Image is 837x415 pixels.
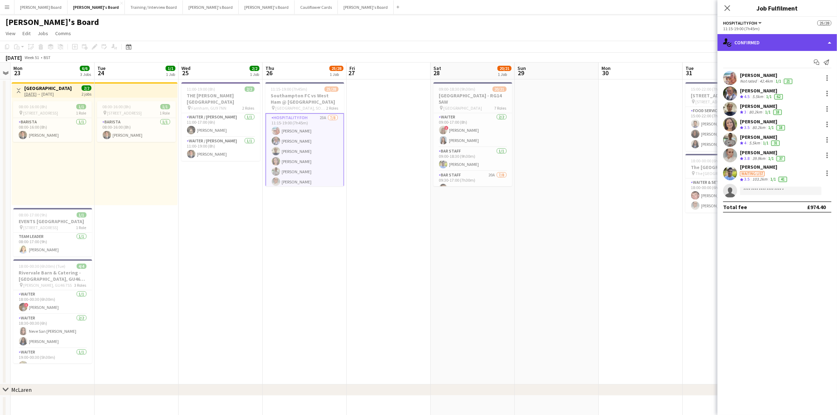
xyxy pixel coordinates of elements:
span: Sun [517,65,526,71]
span: Jobs [38,30,48,37]
span: View [6,30,15,37]
span: 2 Roles [243,105,255,111]
a: Edit [20,29,33,38]
div: 1 Job [330,72,343,77]
div: [PERSON_NAME] [740,149,786,156]
a: View [3,29,18,38]
div: 41 [779,177,787,182]
span: 08:00-17:00 (9h) [19,212,47,218]
h3: [GEOGRAPHIC_DATA] [24,85,72,91]
span: [STREET_ADDRESS] [23,110,58,116]
app-card-role: Waiter / [PERSON_NAME]1/111:00-17:00 (6h)[PERSON_NAME] [181,113,260,137]
button: [PERSON_NAME]'s Board [183,0,239,14]
span: 25/28 [329,66,343,71]
span: 23 [12,69,22,77]
app-skills-label: 1/1 [765,109,771,115]
app-card-role: Barista1/108:00-16:00 (8h)[PERSON_NAME] [13,118,92,142]
app-card-role: Food Service Assistant3/315:00-22:00 (7h)[PERSON_NAME][PERSON_NAME][PERSON_NAME] [685,107,764,151]
span: 25/28 [324,86,339,92]
span: 31 [684,69,694,77]
button: [PERSON_NAME]'s Board [338,0,394,14]
span: Sat [433,65,441,71]
button: Cauliflower Cards [295,0,338,14]
span: 30 [600,69,611,77]
div: 1 Job [166,72,175,77]
div: 5.5km [751,94,765,100]
span: [PERSON_NAME], GU46 7SS [24,283,72,288]
app-card-role: Waiter1/118:00-00:30 (6h30m)![PERSON_NAME] [13,290,92,314]
span: 29 [516,69,526,77]
div: 42.4km [758,78,774,84]
span: 2 Roles [327,105,339,111]
app-job-card: 11:00-19:00 (8h)2/2THE [PERSON_NAME][GEOGRAPHIC_DATA] Farnham, GU9 7NN2 RolesWaiter / [PERSON_NAM... [181,82,260,161]
app-job-card: 08:00-16:00 (8h)1/1 [STREET_ADDRESS]1 RoleBarista1/108:00-16:00 (8h)[PERSON_NAME] [13,101,92,142]
div: 80.2km [751,125,767,131]
button: Hospitality FOH [723,20,763,26]
span: 25 [180,69,191,77]
span: 18:00-00:00 (6h) (Wed) [691,158,731,163]
span: The [GEOGRAPHIC_DATA] [696,171,742,176]
div: [PERSON_NAME] [740,164,788,170]
app-card-role: Waiter2/218:30-00:30 (6h)Neve San [PERSON_NAME][PERSON_NAME] [13,314,92,348]
tcxspan: Call 23-12-2024 via 3CX [24,91,37,97]
span: 27 [348,69,355,77]
div: 39.9km [751,156,767,162]
button: [PERSON_NAME]'s Board [67,0,125,14]
div: [PERSON_NAME] [740,72,794,78]
span: Week 51 [23,55,41,60]
div: Total fee [723,203,747,210]
div: [PERSON_NAME] [740,103,783,109]
app-skills-label: 1/1 [775,78,781,84]
app-card-role: BAR STAFF20A7/809:30-17:00 (7h30m)[PERSON_NAME] [433,171,512,266]
app-card-role: Waiter2/209:00-17:00 (8h)![PERSON_NAME][PERSON_NAME] [433,113,512,147]
span: 28 [432,69,441,77]
span: 20/21 [492,86,507,92]
div: 18:00-00:00 (6h) (Wed)2/2The [GEOGRAPHIC_DATA] The [GEOGRAPHIC_DATA]1 RoleWAITER & SET UP FOR EVE... [685,154,764,213]
h3: Job Fulfilment [717,4,837,13]
span: 09:00-18:30 (9h30m) [439,86,476,92]
div: → [DATE] [24,91,72,97]
app-skills-label: 1/1 [768,125,774,130]
span: 1 Role [76,110,86,116]
div: 11:15-19:00 (7h45m) [723,26,831,31]
app-job-card: 11:15-19:00 (7h45m)25/28Southampton FC vs West Ham @ [GEOGRAPHIC_DATA] [GEOGRAPHIC_DATA], SO14 5F... [265,82,344,186]
span: Mon [13,65,22,71]
div: 2 jobs [82,91,91,97]
button: [PERSON_NAME]'s Board [239,0,295,14]
span: ! [444,126,449,130]
span: 1 Role [76,225,86,230]
span: [GEOGRAPHIC_DATA] [444,105,482,111]
app-skills-label: 1/1 [763,140,768,145]
span: 3.5 [744,125,749,130]
button: [PERSON_NAME] Board [14,0,67,14]
span: 08:00-16:00 (8h) [103,104,131,109]
span: Tue [97,65,105,71]
div: 31 [771,141,780,146]
span: Mon [601,65,611,71]
span: Edit [22,30,31,37]
app-job-card: 08:00-17:00 (9h)1/1EVENTS [GEOGRAPHIC_DATA] [STREET_ADDRESS]1 RoleTEAM LEADER1/108:00-17:00 (9h)[... [13,208,92,257]
div: [DATE] [6,54,22,61]
app-card-role: Hospitality FOH23A7/811:15-19:00 (7h45m)[PERSON_NAME][PERSON_NAME][PERSON_NAME][PERSON_NAME][PERS... [265,113,344,210]
span: 08:00-16:00 (8h) [19,104,47,109]
div: 103.2km [751,176,769,182]
span: 25/28 [817,20,831,26]
app-job-card: 09:00-18:30 (9h30m)20/21[GEOGRAPHIC_DATA] - RG14 5AW [GEOGRAPHIC_DATA]7 RolesWaiter2/209:00-17:00... [433,82,512,186]
div: 18 [773,110,782,115]
div: 1 Job [498,72,511,77]
span: 11:00-19:00 (8h) [187,86,215,92]
span: Tue [685,65,694,71]
span: Hospitality FOH [723,20,757,26]
app-job-card: 15:00-22:00 (7h)3/3[STREET_ADDRESS] [STREET_ADDRESS]1 RoleFood Service Assistant3/315:00-22:00 (7... [685,82,764,151]
div: BST [44,55,51,60]
div: 21 [784,79,792,84]
span: 1/1 [160,104,170,109]
span: 2/2 [82,85,91,91]
span: 1/1 [76,104,86,109]
h3: [GEOGRAPHIC_DATA] - RG14 5AW [433,92,512,105]
span: 1/1 [166,66,175,71]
